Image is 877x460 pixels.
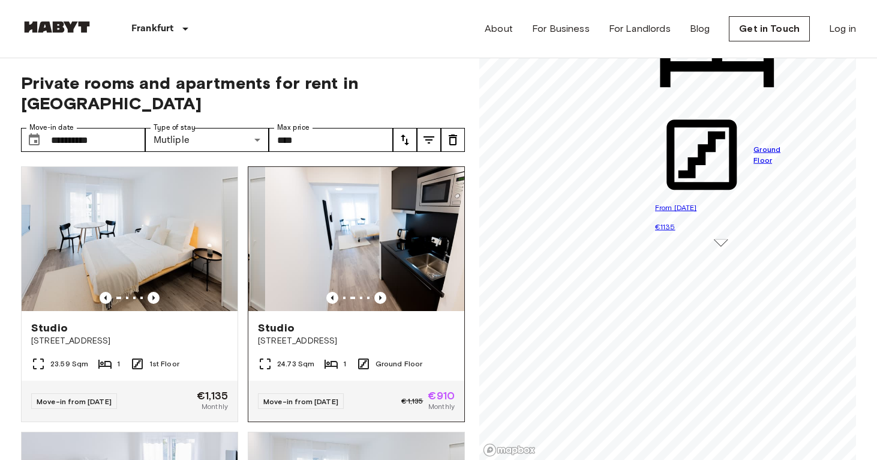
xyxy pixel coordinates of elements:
label: Type of stay [154,123,196,133]
p: Frankfurt [131,22,173,36]
div: Mutliple [145,128,269,152]
a: Get in Touch [729,16,810,41]
a: Log in [829,22,856,36]
span: 1 [117,359,120,369]
a: About [485,22,513,36]
span: €910 [428,390,455,401]
span: Move-in from [DATE] [263,397,338,406]
span: Monthly [428,401,455,412]
button: tune [417,128,441,152]
button: Previous image [148,292,160,304]
span: €1,135 [401,396,423,407]
a: Mapbox logo [483,443,536,457]
span: From [DATE] [655,203,697,212]
label: Max price [277,123,310,133]
span: 24.73 Sqm [277,359,314,369]
span: Ground Floor [376,359,423,369]
button: Previous image [326,292,338,304]
span: 1st Floor [149,359,179,369]
span: 1 [343,359,346,369]
button: tune [441,128,465,152]
span: Private rooms and apartments for rent in [GEOGRAPHIC_DATA] [21,73,465,113]
span: 23.59 Sqm [50,359,88,369]
span: Studio [258,321,295,335]
a: For Business [532,22,590,36]
button: Previous image [100,292,112,304]
a: Blog [690,22,710,36]
a: Marketing picture of unit DE-04-001-001-01HMarketing picture of unit DE-04-001-001-01HPrevious im... [248,166,465,422]
button: Choose date, selected date is 1 Jan 2026 [22,128,46,152]
a: For Landlords [609,22,671,36]
span: Studio [31,321,68,335]
span: Ground Floor [753,144,787,166]
img: Marketing picture of unit DE-04-001-013-01H [22,167,238,311]
span: Move-in from [DATE] [37,397,112,406]
p: €1135 [655,221,787,233]
span: €1,135 [197,390,228,401]
span: [STREET_ADDRESS] [31,335,228,347]
img: Habyt [21,21,93,33]
span: Monthly [202,401,228,412]
span: [STREET_ADDRESS] [258,335,455,347]
label: Move-in date [29,123,74,133]
img: Marketing picture of unit DE-04-001-001-01H [265,167,481,311]
a: Marketing picture of unit DE-04-001-013-01HPrevious imagePrevious imageStudio[STREET_ADDRESS]23.5... [21,166,238,422]
button: tune [393,128,417,152]
button: Previous image [374,292,386,304]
